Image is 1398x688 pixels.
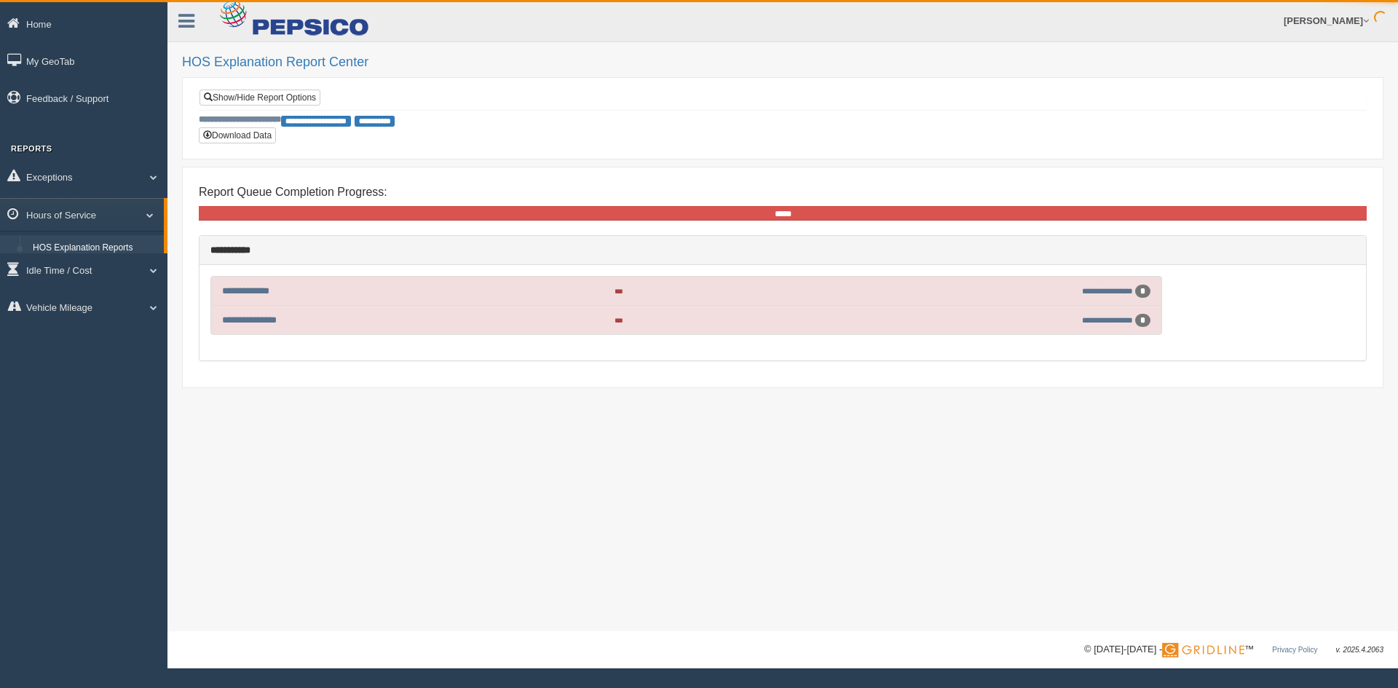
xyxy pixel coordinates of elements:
a: Show/Hide Report Options [200,90,320,106]
span: v. 2025.4.2063 [1336,646,1383,654]
div: © [DATE]-[DATE] - ™ [1084,642,1383,657]
button: Download Data [199,127,276,143]
img: Gridline [1162,643,1244,657]
h4: Report Queue Completion Progress: [199,186,1367,199]
a: Privacy Policy [1272,646,1317,654]
a: HOS Explanation Reports [26,235,164,261]
h2: HOS Explanation Report Center [182,55,1383,70]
